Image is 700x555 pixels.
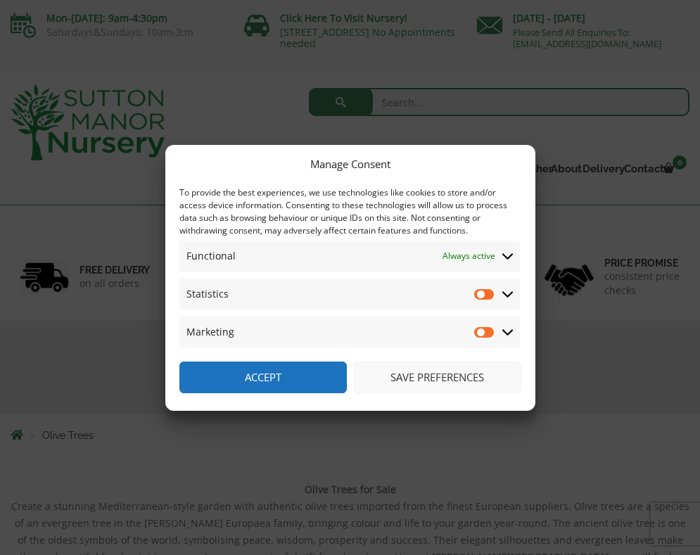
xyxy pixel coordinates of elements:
[186,324,234,340] span: Marketing
[186,248,236,264] span: Functional
[443,248,495,264] span: Always active
[179,317,520,347] summary: Marketing
[179,241,520,272] summary: Functional Always active
[354,362,521,393] button: Save preferences
[179,362,347,393] button: Accept
[179,186,520,237] div: To provide the best experiences, we use technologies like cookies to store and/or access device i...
[310,155,390,172] div: Manage Consent
[186,286,229,302] span: Statistics
[179,279,520,310] summary: Statistics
